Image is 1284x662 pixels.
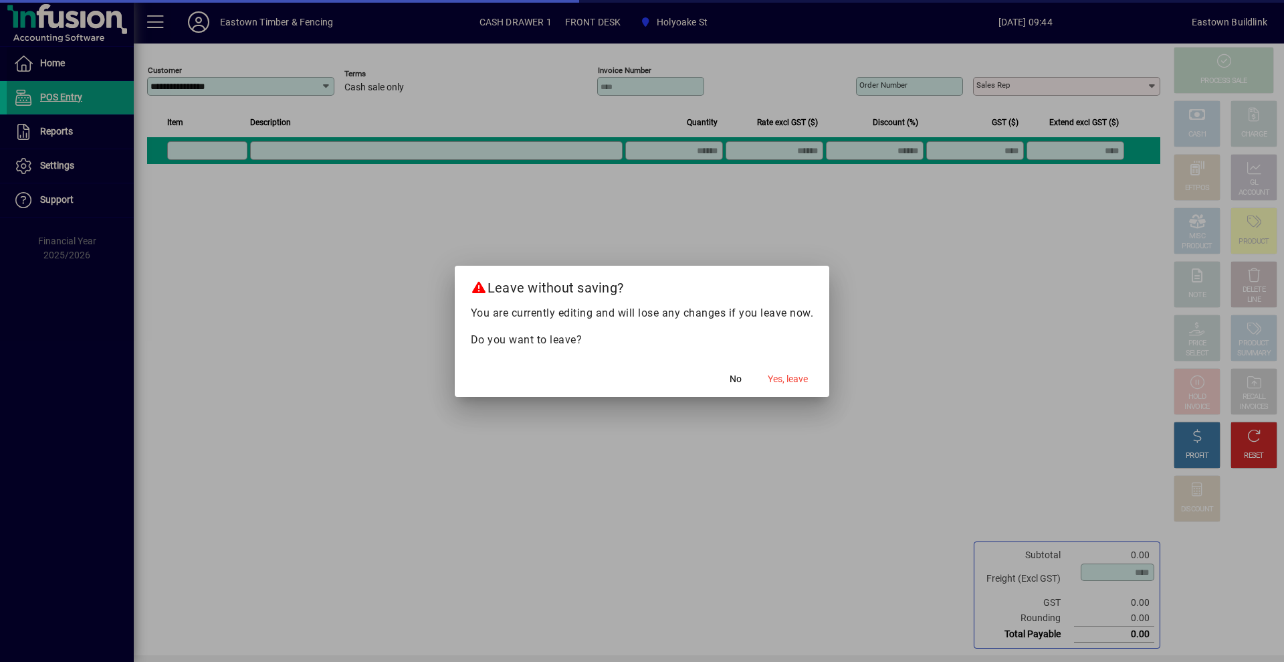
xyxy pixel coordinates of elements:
button: Yes, leave [762,367,813,392]
p: You are currently editing and will lose any changes if you leave now. [471,305,814,321]
p: Do you want to leave? [471,332,814,348]
button: No [714,367,757,392]
span: Yes, leave [768,372,808,386]
span: No [730,372,742,386]
h2: Leave without saving? [455,266,830,305]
